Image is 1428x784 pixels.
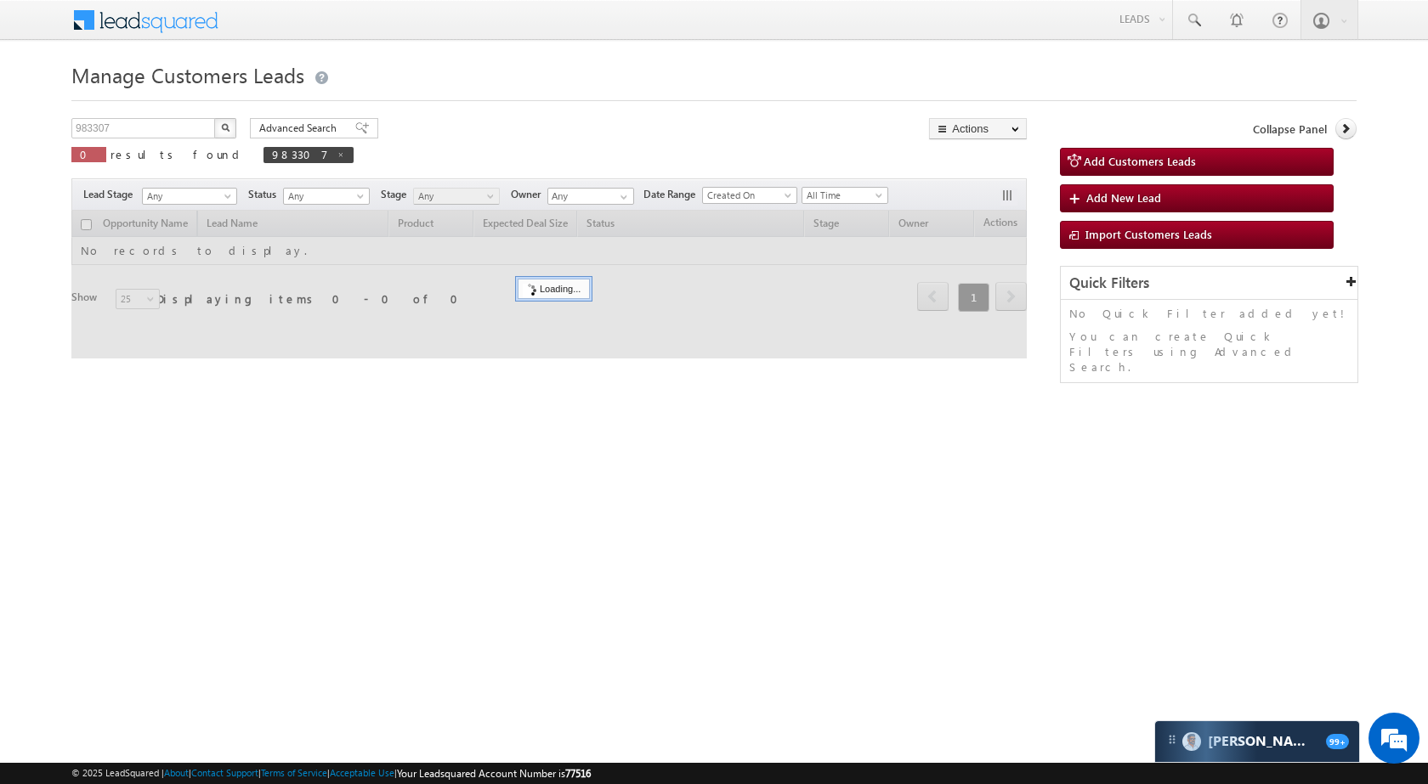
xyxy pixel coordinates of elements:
span: Import Customers Leads [1085,227,1212,241]
a: Acceptable Use [330,767,394,778]
span: Status [248,187,283,202]
span: Add New Lead [1086,190,1161,205]
span: Collapse Panel [1253,121,1327,137]
span: Stage [381,187,413,202]
span: Add Customers Leads [1084,154,1196,168]
a: About [164,767,189,778]
a: Contact Support [191,767,258,778]
span: 983307 [272,147,328,161]
span: Lead Stage [83,187,139,202]
span: Any [284,189,365,204]
span: Any [143,189,231,204]
a: Any [283,188,370,205]
button: Actions [929,118,1027,139]
p: You can create Quick Filters using Advanced Search. [1069,329,1349,375]
span: Created On [703,188,791,203]
span: Date Range [643,187,702,202]
a: Created On [702,187,797,204]
img: Search [221,123,229,132]
span: © 2025 LeadSquared | | | | | [71,765,591,781]
span: Advanced Search [259,121,342,136]
a: Any [413,188,500,205]
div: Loading... [518,279,590,299]
span: results found [110,147,246,161]
a: Terms of Service [261,767,327,778]
span: All Time [802,188,883,203]
span: Manage Customers Leads [71,61,304,88]
span: Your Leadsquared Account Number is [397,767,591,780]
a: Any [142,188,237,205]
a: Show All Items [611,189,632,206]
span: 77516 [565,767,591,780]
p: No Quick Filter added yet! [1069,306,1349,321]
span: Any [414,189,495,204]
input: Type to Search [547,188,634,205]
div: Quick Filters [1061,267,1357,300]
span: Owner [511,187,547,202]
div: carter-dragCarter[PERSON_NAME]99+ [1154,720,1360,763]
span: 0 [80,147,98,161]
span: 99+ [1326,734,1349,749]
img: carter-drag [1165,733,1179,747]
a: All Time [802,187,888,204]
